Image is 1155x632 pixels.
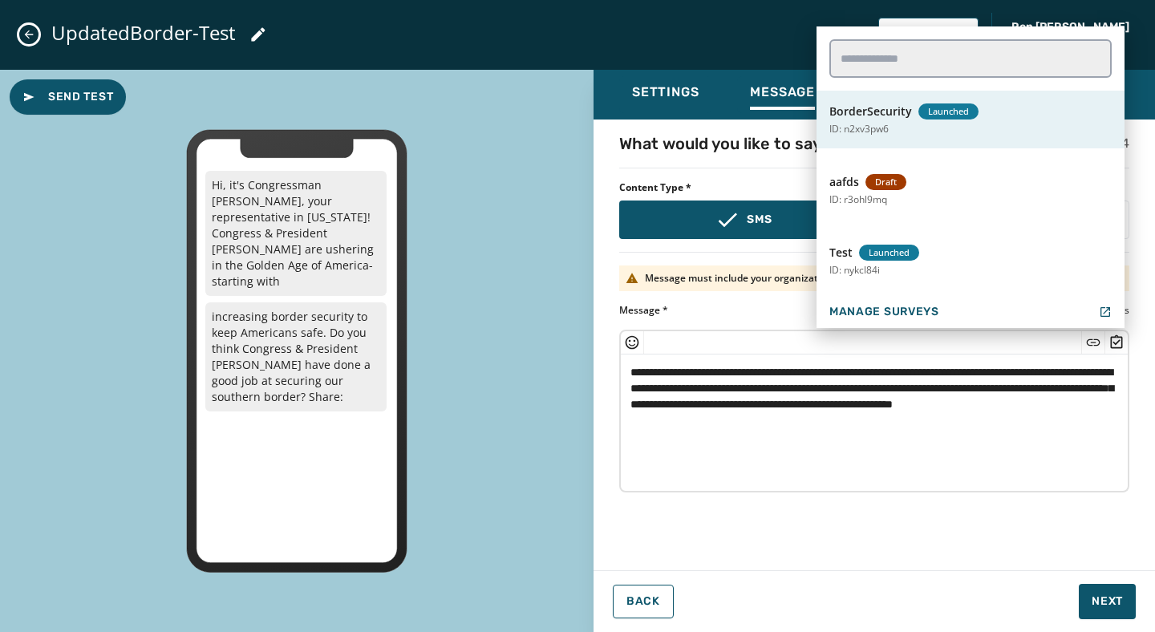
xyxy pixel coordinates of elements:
[619,181,1129,194] span: Content Type *
[1108,334,1125,350] button: Insert Survey
[747,212,772,228] p: SMS
[829,193,887,206] p: ID: r3ohl9mq
[829,264,880,277] p: ID: nykcl84i
[619,132,830,155] h4: What would you like to say?
[619,304,668,317] label: Message *
[1085,334,1101,350] button: Insert Short Link
[918,103,979,120] span: Launched
[859,245,919,261] span: Launched
[865,174,906,190] span: Draft
[205,171,387,296] p: Hi, it's Congressman [PERSON_NAME], your representative in [US_STATE]! Congress & President [PERS...
[205,302,387,411] p: increasing border security to keep Americans safe. Do you think Congress & President [PERSON_NAME...
[645,272,967,285] p: Message must include your organization name and opt-out language.
[624,334,640,350] button: Insert Emoji
[750,84,815,100] span: Message
[829,245,853,261] span: Test
[626,595,660,608] span: Back
[829,123,889,136] p: ID: n2xv3pw6
[632,84,699,100] span: Settings
[1011,19,1129,35] span: Rep [PERSON_NAME]
[829,306,939,318] span: Manage Surveys
[1092,594,1123,610] span: Next
[829,103,912,120] span: BorderSecurity
[829,174,859,190] span: aafds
